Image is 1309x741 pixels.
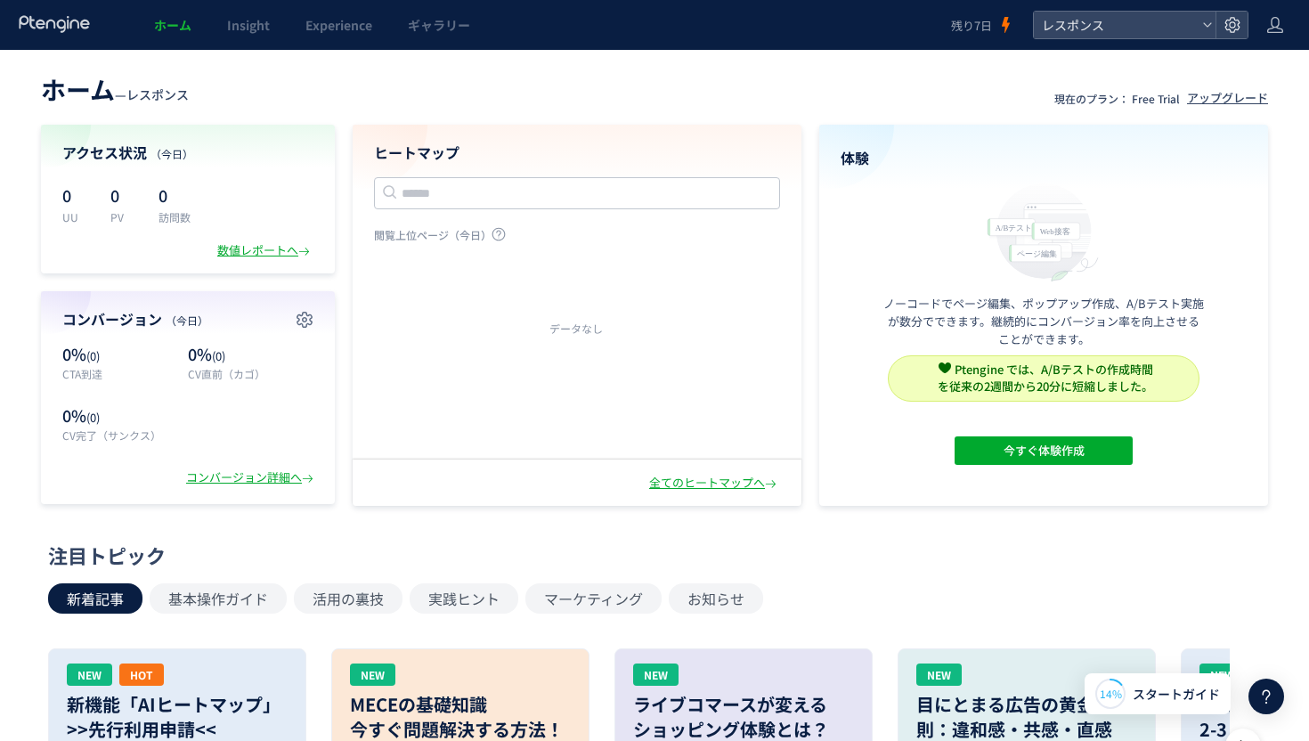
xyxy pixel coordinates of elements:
p: CV直前（カゴ） [188,366,313,381]
span: レスポンス [1037,12,1195,38]
div: コンバージョン詳細へ [186,469,317,486]
h4: コンバージョン [62,309,313,330]
img: home_experience_onbo_jp-C5-EgdA0.svg [979,179,1109,283]
span: ギャラリー [408,16,470,34]
span: Experience [305,16,372,34]
p: PV [110,209,137,224]
span: (0) [212,347,225,364]
div: NEW [916,664,962,686]
span: (0) [86,409,100,426]
div: NEW [1199,664,1245,686]
span: (0) [86,347,100,364]
button: 実践ヒント [410,583,518,614]
span: Ptengine では、A/Bテストの作成時間 を従来の2週間から20分に短縮しました。 [938,361,1153,395]
button: 活用の裏技 [294,583,402,614]
div: — [41,71,189,107]
span: 残り7日 [951,17,992,34]
button: お知らせ [669,583,763,614]
p: ノーコードでページ編集、ポップアップ作成、A/Bテスト実施が数分でできます。継続的にコンバージョン率を向上させることができます。 [883,295,1204,348]
div: 数値レポートへ [217,242,313,259]
p: 現在のプラン： Free Trial [1054,91,1180,106]
div: NEW [67,664,112,686]
p: 0% [62,404,179,427]
img: svg+xml,%3c [939,362,951,374]
span: （今日） [166,313,208,328]
p: UU [62,209,89,224]
div: HOT [119,664,164,686]
span: 今すぐ体験作成 [1004,436,1085,465]
span: 14% [1100,686,1122,701]
h4: アクセス状況 [62,142,313,163]
p: 0 [62,181,89,209]
h4: ヒートマップ [374,142,780,163]
button: 今すぐ体験作成 [955,436,1133,465]
div: NEW [633,664,679,686]
span: ホーム [41,71,115,107]
h4: 体験 [841,148,1247,168]
span: レスポンス [126,85,189,103]
p: CTA到達 [62,366,179,381]
span: （今日） [150,146,193,161]
div: 全てのヒートマップへ [649,475,780,492]
span: Insight [227,16,270,34]
div: データなし [353,321,800,336]
p: 0% [188,343,313,366]
div: 注目トピック [48,541,1252,569]
button: マーケティング [525,583,662,614]
p: 0 [110,181,137,209]
div: NEW [350,664,395,686]
span: スタートガイド [1133,685,1220,704]
p: CV完了（サンクス） [62,427,179,443]
p: 訪問数 [159,209,191,224]
p: 0% [62,343,179,366]
button: 新着記事 [48,583,142,614]
button: 基本操作ガイド [150,583,287,614]
div: アップグレード [1187,90,1268,107]
span: ホーム [154,16,191,34]
p: 閲覧上位ページ（今日） [374,227,780,249]
p: 0 [159,181,191,209]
